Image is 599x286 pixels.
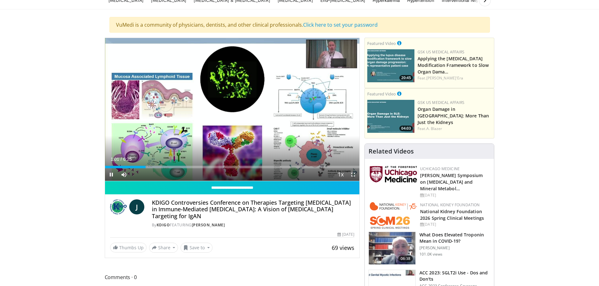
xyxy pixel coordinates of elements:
[398,256,413,262] span: 06:38
[399,75,413,81] span: 20:45
[420,208,484,221] a: National Kidney Foundation 2026 Spring Clinical Meetings
[419,252,442,257] p: 101.0K views
[121,157,122,162] span: /
[149,243,178,253] button: Share
[367,91,396,97] small: Featured Video
[370,202,417,229] img: 79503c0a-d5ce-4e31-88bd-91ebf3c563fb.png.150x105_q85_autocrop_double_scale_upscale_version-0.2.png
[105,168,118,181] button: Pause
[347,168,359,181] button: Fullscreen
[418,126,491,132] div: Feat.
[337,232,354,237] div: [DATE]
[105,273,360,281] span: Comments 0
[123,157,132,162] span: 6:25
[334,168,347,181] button: Playback Rate
[418,49,464,55] a: GSK US Medical Affairs
[369,232,490,265] a: 06:38 What Does Elevated Troponin Mean in COVID-19? [PERSON_NAME] 101.0K views
[152,222,354,228] div: By FEATURING
[110,243,147,252] a: Thumbs Up
[111,157,119,162] span: 1:01
[420,172,483,192] a: [PERSON_NAME] Symposium on [MEDICAL_DATA] and Mineral Metabol…
[332,244,354,251] span: 69 views
[418,75,491,81] div: Feat.
[109,17,490,33] div: VuMedi is a community of physicians, dentists, and other clinical professionals.
[418,100,464,105] a: GSK US Medical Affairs
[110,199,127,214] img: KDIGO
[419,270,490,282] h3: ACC 2023: SGLT2i Use - Dos and Don'ts
[118,168,130,181] button: Mute
[367,40,396,46] small: Featured Video
[369,148,414,155] h4: Related Videos
[367,49,414,82] img: 9b11da17-84cb-43c8-bb1f-86317c752f50.png.150x105_q85_crop-smart_upscale.jpg
[370,166,417,182] img: 5f87bdfb-7fdf-48f0-85f3-b6bcda6427bf.jpg.150x105_q85_autocrop_double_scale_upscale_version-0.2.jpg
[367,100,414,133] a: 04:03
[426,126,442,131] a: A. Blazer
[419,246,490,251] p: [PERSON_NAME]
[420,166,460,171] a: UChicago Medicine
[420,202,480,208] a: National Kidney Foundation
[399,126,413,131] span: 04:03
[192,222,225,228] a: [PERSON_NAME]
[367,49,414,82] a: 20:45
[129,199,144,214] a: J
[180,243,213,253] button: Save to
[105,38,360,181] video-js: Video Player
[157,222,170,228] a: KDIGO
[420,222,489,227] div: [DATE]
[152,199,354,220] h4: KDIGO Controversies Conference on Therapies Targeting [MEDICAL_DATA] in Immune-Mediated [MEDICAL_...
[418,106,489,125] a: Organ Damage in [GEOGRAPHIC_DATA]: More Than Just the Kidneys
[420,192,489,198] div: [DATE]
[426,75,463,81] a: [PERSON_NAME]'Era
[419,232,490,244] h3: What Does Elevated Troponin Mean in COVID-19?
[367,100,414,133] img: e91ec583-8f54-4b52-99b4-be941cf021de.png.150x105_q85_crop-smart_upscale.jpg
[303,21,378,28] a: Click here to set your password
[105,166,360,168] div: Progress Bar
[418,56,489,75] a: Applying the [MEDICAL_DATA] Modification Framework to Slow Organ Dama…
[369,232,415,265] img: 98daf78a-1d22-4ebe-927e-10afe95ffd94.150x105_q85_crop-smart_upscale.jpg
